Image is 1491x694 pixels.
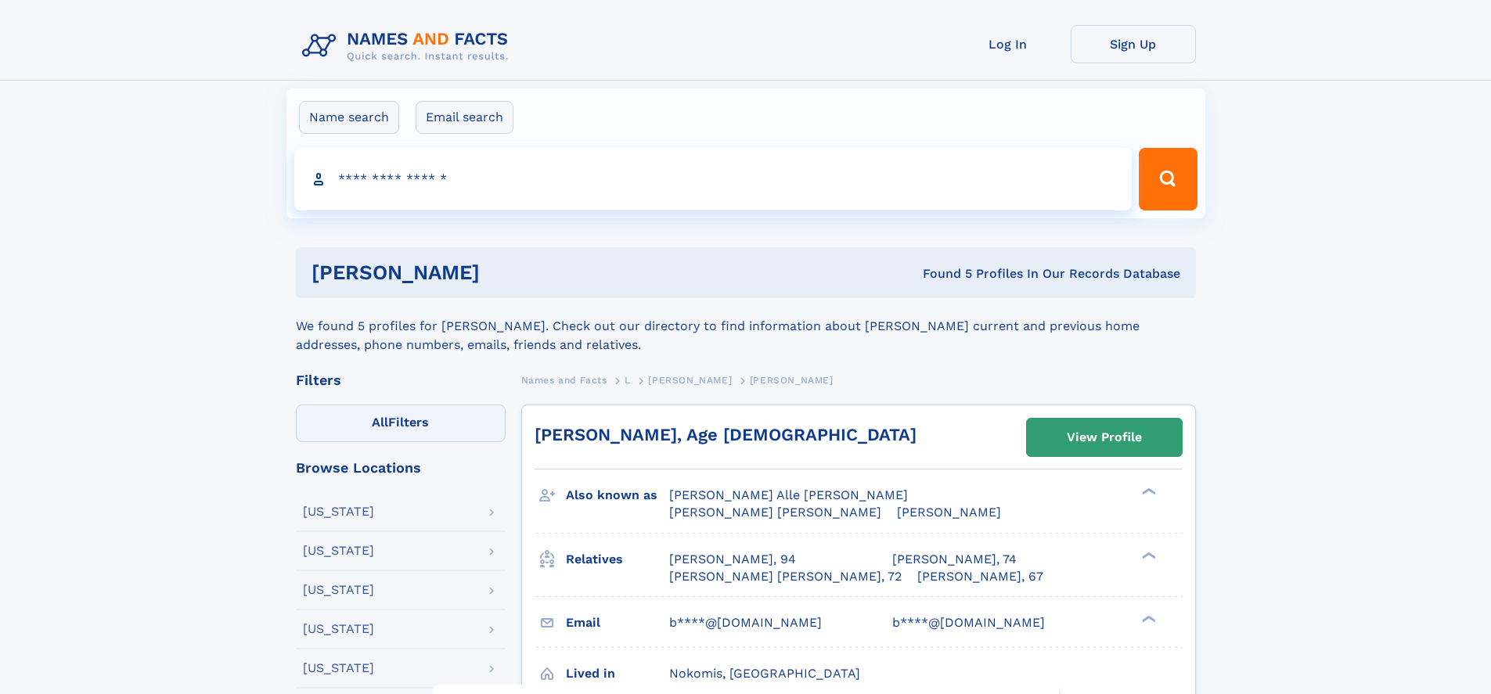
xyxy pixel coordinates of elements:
[945,25,1071,63] a: Log In
[566,660,669,687] h3: Lived in
[648,370,732,390] a: [PERSON_NAME]
[303,662,374,674] div: [US_STATE]
[294,148,1133,210] input: search input
[535,425,917,444] a: [PERSON_NAME], Age [DEMOGRAPHIC_DATA]
[296,405,506,442] label: Filters
[566,546,669,573] h3: Relatives
[1138,487,1157,497] div: ❯
[299,101,399,134] label: Name search
[312,263,701,282] h1: [PERSON_NAME]
[296,298,1196,354] div: We found 5 profiles for [PERSON_NAME]. Check out our directory to find information about [PERSON_...
[750,375,834,386] span: [PERSON_NAME]
[669,505,881,520] span: [PERSON_NAME] [PERSON_NAME]
[1138,550,1157,560] div: ❯
[892,551,1017,568] a: [PERSON_NAME], 74
[303,584,374,596] div: [US_STATE]
[566,482,669,509] h3: Also known as
[416,101,513,134] label: Email search
[625,370,631,390] a: L
[296,373,506,387] div: Filters
[372,415,388,430] span: All
[296,25,521,67] img: Logo Names and Facts
[1027,419,1182,456] a: View Profile
[669,568,902,585] a: [PERSON_NAME] [PERSON_NAME], 72
[648,375,732,386] span: [PERSON_NAME]
[917,568,1043,585] a: [PERSON_NAME], 67
[701,265,1180,282] div: Found 5 Profiles In Our Records Database
[669,666,860,681] span: Nokomis, [GEOGRAPHIC_DATA]
[1138,613,1157,624] div: ❯
[1067,419,1142,455] div: View Profile
[1139,148,1197,210] button: Search Button
[521,370,607,390] a: Names and Facts
[669,551,796,568] a: [PERSON_NAME], 94
[897,505,1001,520] span: [PERSON_NAME]
[303,623,374,635] div: [US_STATE]
[566,609,669,636] h3: Email
[303,505,374,518] div: [US_STATE]
[1071,25,1196,63] a: Sign Up
[625,375,631,386] span: L
[296,461,506,475] div: Browse Locations
[303,545,374,557] div: [US_STATE]
[669,487,908,502] span: [PERSON_NAME] Alle [PERSON_NAME]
